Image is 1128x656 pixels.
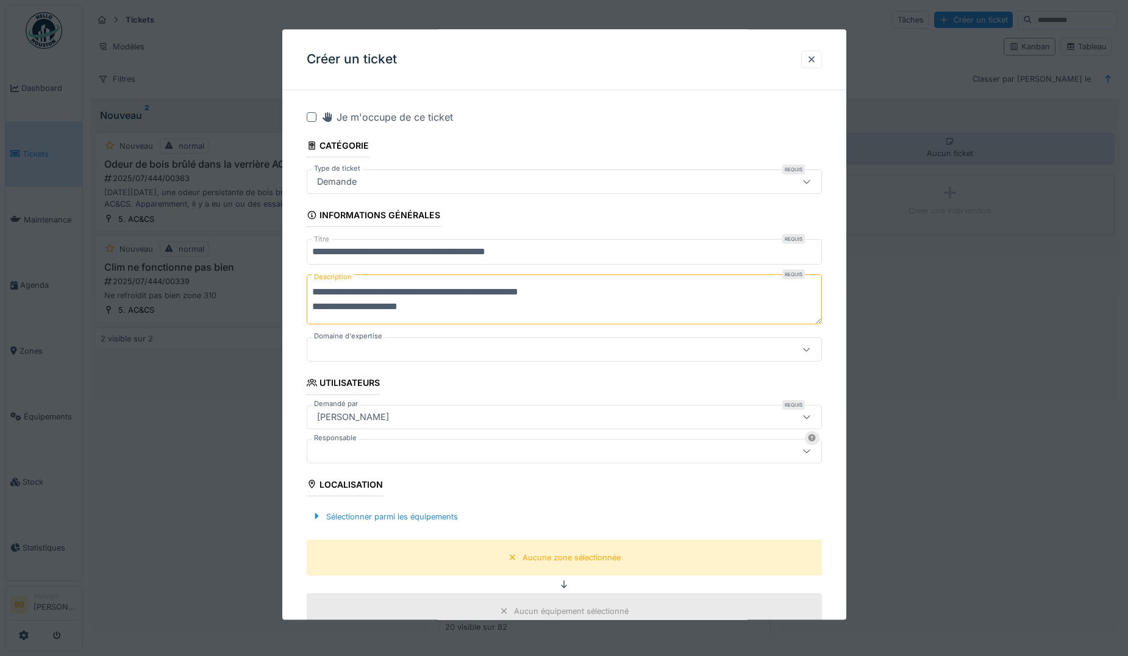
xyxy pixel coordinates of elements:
div: Localisation [307,476,384,496]
label: Titre [312,235,332,245]
div: [PERSON_NAME] [312,410,394,424]
div: Aucun équipement sélectionné [514,605,629,617]
div: Requis [782,270,805,280]
div: Informations générales [307,207,441,227]
div: Requis [782,400,805,410]
div: Requis [782,235,805,244]
div: Catégorie [307,137,369,157]
div: Aucune zone sélectionnée [523,552,621,563]
label: Description [312,270,354,285]
label: Domaine d'expertise [312,332,385,342]
label: Responsable [312,433,359,443]
div: Demande [312,176,362,189]
div: Utilisateurs [307,374,380,395]
div: Je m'occupe de ce ticket [321,110,453,124]
div: Sélectionner parmi les équipements [307,508,463,525]
label: Type de ticket [312,164,363,174]
div: Requis [782,165,805,175]
h3: Créer un ticket [307,52,397,67]
label: Demandé par [312,399,360,409]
